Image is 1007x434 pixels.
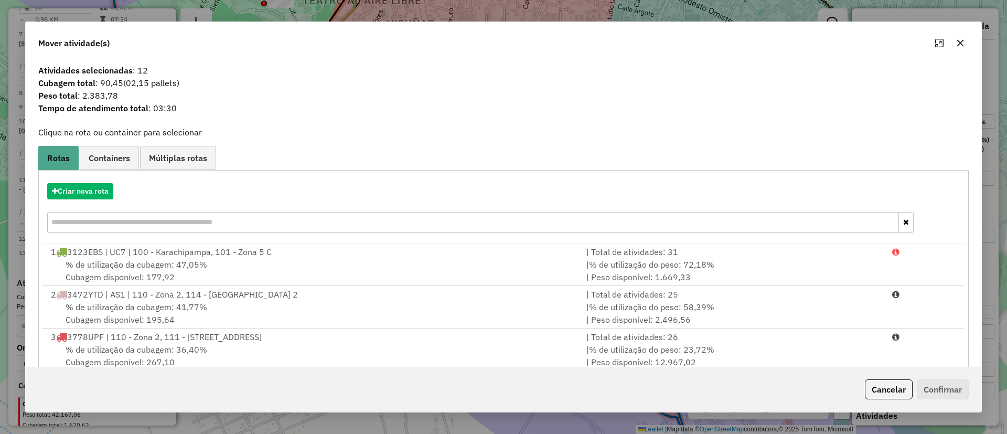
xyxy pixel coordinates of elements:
[892,290,899,299] i: Porcentagens após mover as atividades: Cubagem: 68,69% Peso: 98,12%
[123,78,179,88] span: (02,15 pallets)
[47,183,113,199] button: Criar nova rota
[32,77,975,89] span: : 90,45
[66,259,207,270] span: % de utilização da cubagem: 47,05%
[38,78,95,88] strong: Cubagem total
[45,246,580,258] div: 1
[89,154,130,162] span: Containers
[892,333,899,341] i: Porcentagens após mover as atividades: Cubagem: 57,94% Peso: 37,75%
[66,302,207,312] span: % de utilização da cubagem: 41,77%
[580,343,886,368] div: | | Peso disponível: 12.967,02
[580,258,886,283] div: | | Peso disponível: 1.669,33
[67,247,272,257] span: 3123EBS | UC7 | 100 - Karachipampa, 101 - Zona 5 C
[865,379,913,399] button: Cancelar
[66,344,207,355] span: % de utilização da cubagem: 36,40%
[589,344,714,355] span: % de utilização do peso: 23,72%
[580,246,886,258] div: | Total de atividades: 31
[32,89,975,102] span: : 2.383,78
[931,35,948,51] button: Maximize
[149,154,207,162] span: Múltiplas rotas
[32,102,975,114] span: : 03:30
[580,331,886,343] div: | Total de atividades: 26
[38,103,148,113] strong: Tempo de atendimento total
[589,259,714,270] span: % de utilização do peso: 72,18%
[45,258,580,283] div: Cubagem disponível: 177,92
[45,343,580,368] div: Cubagem disponível: 267,10
[38,65,133,76] strong: Atividades selecionadas
[580,288,886,301] div: | Total de atividades: 25
[580,301,886,326] div: | | Peso disponível: 2.496,56
[45,288,580,301] div: 2
[45,331,580,343] div: 3 3778UPF | 110 - Zona 2, 111 - [STREET_ADDRESS]
[589,302,714,312] span: % de utilização do peso: 58,39%
[47,154,70,162] span: Rotas
[38,126,202,139] label: Clique na rota ou container para selecionar
[32,64,975,77] span: : 12
[38,90,78,101] strong: Peso total
[892,248,899,256] i: Porcentagens após mover as atividades: Cubagem: 73,97% Peso: 111,91%
[67,289,298,300] span: 3472YTD | AS1 | 110 - Zona 2, 114 - [GEOGRAPHIC_DATA] 2
[38,37,110,49] span: Mover atividade(s)
[45,301,580,326] div: Cubagem disponível: 195,64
